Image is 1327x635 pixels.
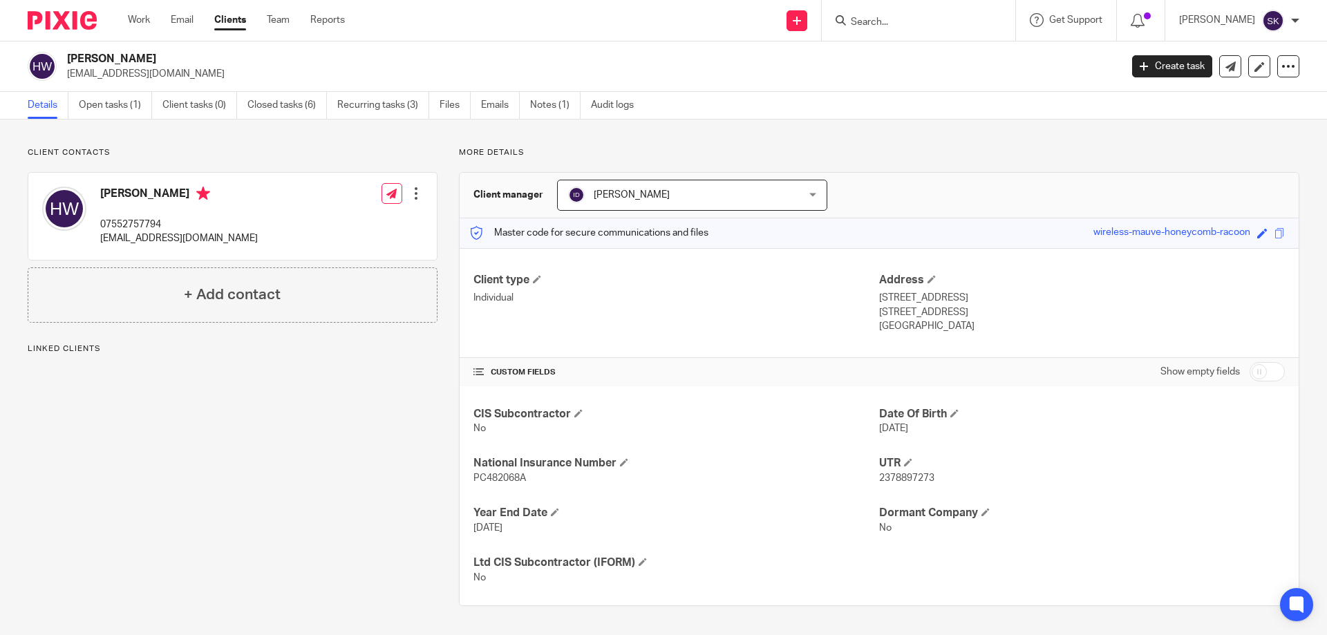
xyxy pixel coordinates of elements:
a: Emails [481,92,520,119]
p: [STREET_ADDRESS] [879,291,1285,305]
span: No [879,523,892,533]
a: Notes (1) [530,92,581,119]
p: [EMAIL_ADDRESS][DOMAIN_NAME] [100,231,258,245]
p: Client contacts [28,147,437,158]
h4: Ltd CIS Subcontractor (IFORM) [473,556,879,570]
a: Open tasks (1) [79,92,152,119]
h4: UTR [879,456,1285,471]
a: Work [128,13,150,27]
a: Files [440,92,471,119]
i: Primary [196,187,210,200]
h4: Dormant Company [879,506,1285,520]
a: Recurring tasks (3) [337,92,429,119]
img: svg%3E [42,187,86,231]
p: Individual [473,291,879,305]
a: Details [28,92,68,119]
a: Audit logs [591,92,644,119]
h3: Client manager [473,188,543,202]
span: Get Support [1049,15,1102,25]
img: svg%3E [1262,10,1284,32]
p: [EMAIL_ADDRESS][DOMAIN_NAME] [67,67,1111,81]
span: [PERSON_NAME] [594,190,670,200]
p: [PERSON_NAME] [1179,13,1255,27]
p: [STREET_ADDRESS] [879,305,1285,319]
label: Show empty fields [1160,365,1240,379]
h4: Address [879,273,1285,287]
a: Team [267,13,290,27]
img: Pixie [28,11,97,30]
p: 07552757794 [100,218,258,231]
h4: Year End Date [473,506,879,520]
a: Create task [1132,55,1212,77]
a: Clients [214,13,246,27]
img: svg%3E [568,187,585,203]
p: More details [459,147,1299,158]
a: Closed tasks (6) [247,92,327,119]
h4: Date Of Birth [879,407,1285,421]
p: [GEOGRAPHIC_DATA] [879,319,1285,333]
span: PC482068A [473,473,526,483]
h4: + Add contact [184,284,281,305]
span: [DATE] [879,424,908,433]
a: Reports [310,13,345,27]
img: svg%3E [28,52,57,81]
span: No [473,573,486,582]
a: Email [171,13,194,27]
span: No [473,424,486,433]
p: Linked clients [28,343,437,354]
a: Client tasks (0) [162,92,237,119]
p: Master code for secure communications and files [470,226,708,240]
h4: CUSTOM FIELDS [473,367,879,378]
input: Search [849,17,974,29]
h4: [PERSON_NAME] [100,187,258,204]
span: [DATE] [473,523,502,533]
h2: [PERSON_NAME] [67,52,903,66]
div: wireless-mauve-honeycomb-racoon [1093,225,1250,241]
h4: Client type [473,273,879,287]
h4: National Insurance Number [473,456,879,471]
span: 2378897273 [879,473,934,483]
h4: CIS Subcontractor [473,407,879,421]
